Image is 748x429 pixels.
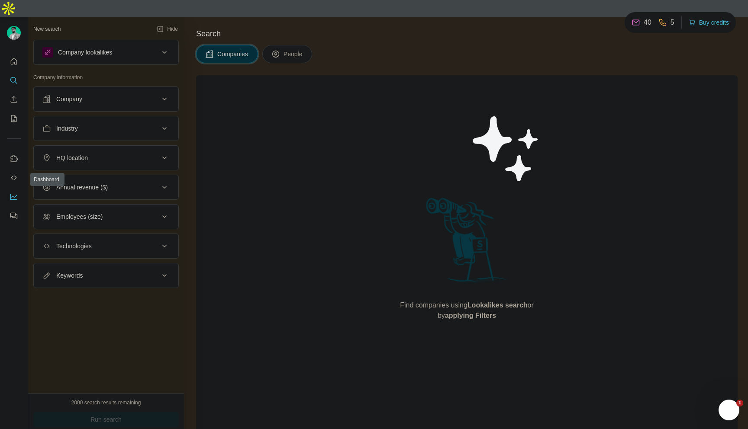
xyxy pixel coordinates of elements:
button: Industry [34,118,178,139]
button: Enrich CSV [7,92,21,107]
button: Company lookalikes [34,42,178,63]
img: Surfe Illustration - Stars [467,110,545,188]
div: Company lookalikes [58,48,112,57]
span: People [284,50,303,58]
p: Company information [33,74,179,81]
button: Technologies [34,236,178,256]
button: Feedback [7,208,21,224]
button: Quick start [7,54,21,69]
button: Use Surfe API [7,170,21,186]
div: Industry [56,124,78,133]
img: Surfe Illustration - Woman searching with binoculars [422,195,512,292]
div: New search [33,25,61,33]
div: Company [56,95,82,103]
button: Employees (size) [34,206,178,227]
button: HQ location [34,147,178,168]
p: 5 [671,17,674,28]
iframe: Intercom live chat [719,400,739,420]
button: Keywords [34,265,178,286]
button: Dashboard [7,189,21,205]
div: Keywords [56,271,83,280]
div: HQ location [56,154,88,162]
div: Annual revenue ($) [56,183,108,192]
span: Lookalikes search [467,301,528,309]
span: Find companies using or by [397,300,536,321]
button: Search [7,73,21,88]
img: Avatar [7,26,21,40]
div: Technologies [56,242,92,250]
span: 1 [736,400,743,407]
button: Annual revenue ($) [34,177,178,198]
button: Hide [151,22,184,35]
h4: Search [196,28,738,40]
span: Companies [217,50,249,58]
button: Company [34,89,178,109]
div: 2000 search results remaining [71,399,141,407]
button: My lists [7,111,21,126]
span: applying Filters [445,312,496,319]
p: 40 [644,17,651,28]
div: Employees (size) [56,212,103,221]
button: Use Surfe on LinkedIn [7,151,21,166]
button: Buy credits [689,16,729,29]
